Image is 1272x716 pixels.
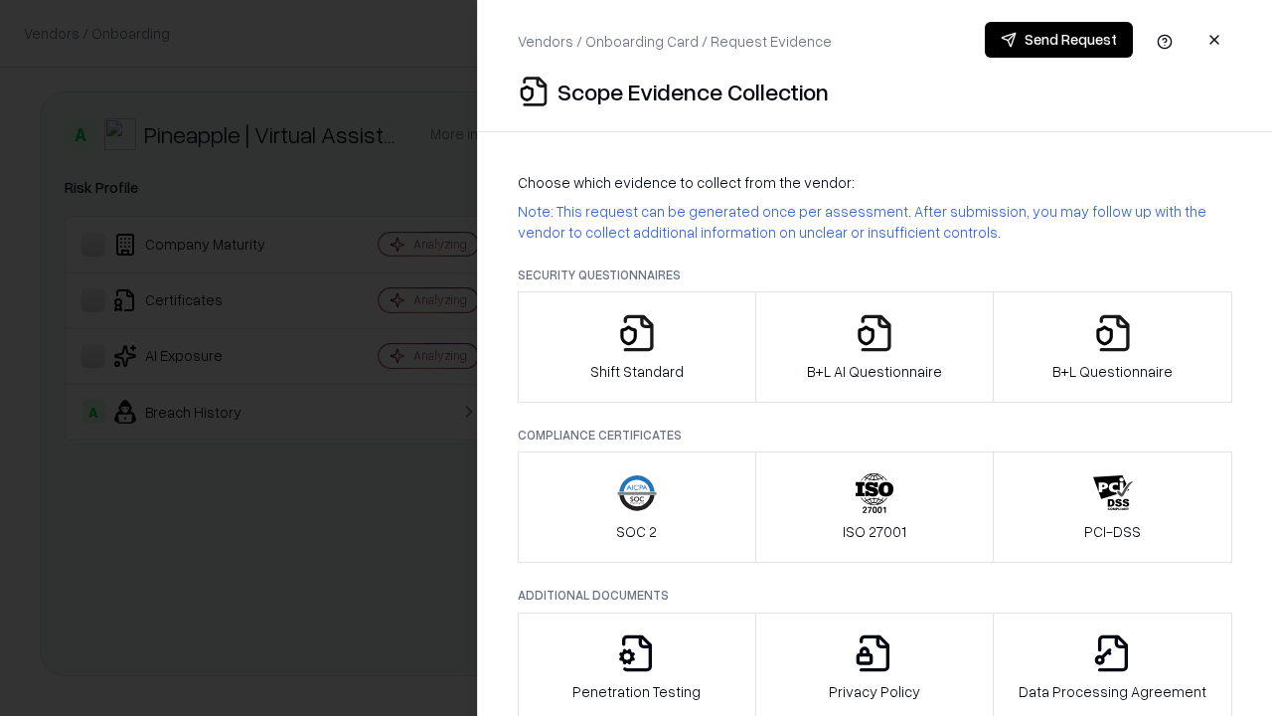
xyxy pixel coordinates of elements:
p: PCI-DSS [1084,521,1141,542]
p: Penetration Testing [572,681,701,702]
p: Shift Standard [590,361,684,382]
p: Privacy Policy [829,681,920,702]
button: SOC 2 [518,451,756,563]
p: Security Questionnaires [518,267,1232,283]
p: Choose which evidence to collect from the vendor: [518,172,1232,193]
p: Compliance Certificates [518,427,1232,444]
button: Shift Standard [518,291,756,403]
button: ISO 27001 [755,451,995,563]
p: Note: This request can be generated once per assessment. After submission, you may follow up with... [518,201,1232,243]
p: Data Processing Agreement [1019,681,1206,702]
button: PCI-DSS [993,451,1232,563]
p: B+L AI Questionnaire [807,361,942,382]
p: SOC 2 [616,521,657,542]
button: B+L Questionnaire [993,291,1232,403]
p: Scope Evidence Collection [557,76,829,107]
p: Vendors / Onboarding Card / Request Evidence [518,31,832,52]
p: Additional Documents [518,587,1232,604]
p: B+L Questionnaire [1052,361,1173,382]
button: Send Request [985,22,1133,58]
p: ISO 27001 [843,521,906,542]
button: B+L AI Questionnaire [755,291,995,403]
